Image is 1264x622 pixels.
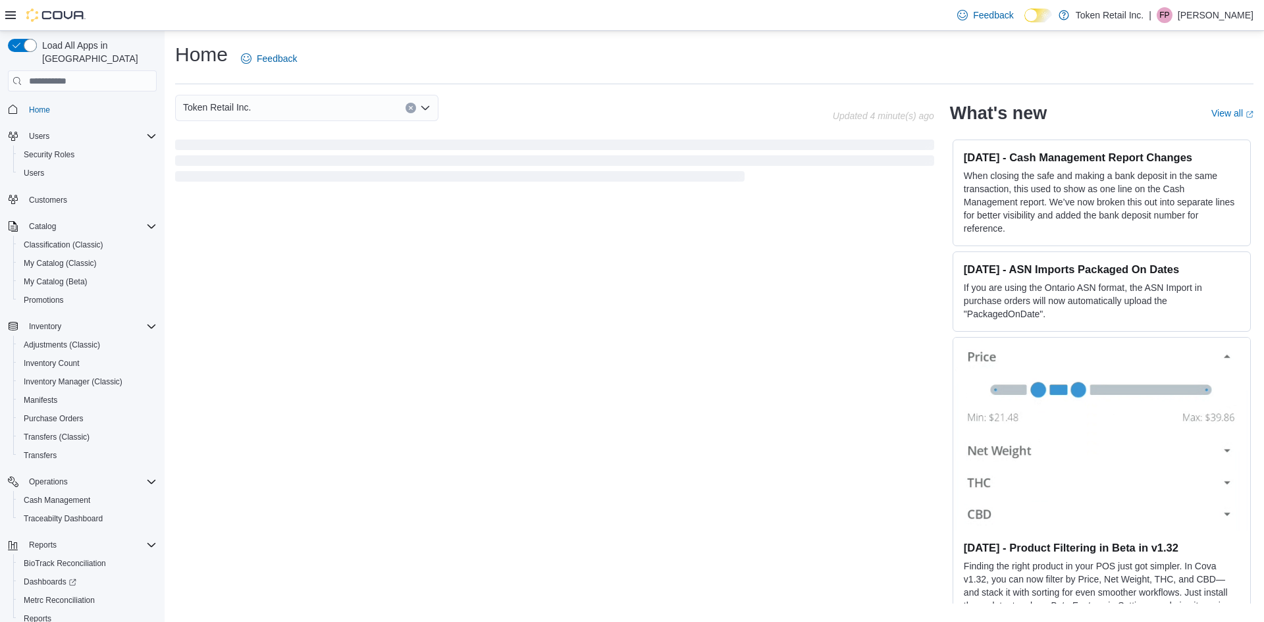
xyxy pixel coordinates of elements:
input: Dark Mode [1024,9,1052,22]
button: Reports [3,536,162,554]
button: Transfers [13,446,162,465]
p: If you are using the Ontario ASN format, the ASN Import in purchase orders will now automatically... [964,281,1240,321]
span: Inventory Manager (Classic) [24,376,122,387]
span: Catalog [24,219,157,234]
span: Reports [24,537,157,553]
span: Users [24,168,44,178]
button: Customers [3,190,162,209]
span: Security Roles [24,149,74,160]
a: Traceabilty Dashboard [18,511,108,527]
span: Inventory Count [18,355,157,371]
button: My Catalog (Beta) [13,272,162,291]
a: BioTrack Reconciliation [18,556,111,571]
span: Purchase Orders [18,411,157,427]
span: BioTrack Reconciliation [24,558,106,569]
span: Customers [24,192,157,208]
h1: Home [175,41,228,68]
span: Metrc Reconciliation [18,592,157,608]
h3: [DATE] - Cash Management Report Changes [964,151,1240,164]
span: Purchase Orders [24,413,84,424]
span: Operations [29,477,68,487]
button: Security Roles [13,145,162,164]
p: Updated 4 minute(s) ago [833,111,934,121]
a: Transfers [18,448,62,463]
span: BioTrack Reconciliation [18,556,157,571]
button: Inventory [3,317,162,336]
span: Inventory [24,319,157,334]
h3: [DATE] - Product Filtering in Beta in v1.32 [964,541,1240,554]
a: My Catalog (Classic) [18,255,102,271]
button: Adjustments (Classic) [13,336,162,354]
button: Open list of options [420,103,431,113]
span: Traceabilty Dashboard [24,513,103,524]
button: Inventory Manager (Classic) [13,373,162,391]
span: My Catalog (Classic) [24,258,97,269]
button: Catalog [3,217,162,236]
span: Dashboards [24,577,76,587]
button: Cash Management [13,491,162,509]
a: Metrc Reconciliation [18,592,100,608]
a: Manifests [18,392,63,408]
a: View allExternal link [1211,108,1253,118]
span: Transfers [24,450,57,461]
button: Inventory [24,319,66,334]
button: Promotions [13,291,162,309]
button: Users [13,164,162,182]
button: Manifests [13,391,162,409]
p: When closing the safe and making a bank deposit in the same transaction, this used to show as one... [964,169,1240,235]
span: Users [18,165,157,181]
button: Classification (Classic) [13,236,162,254]
a: Users [18,165,49,181]
button: Users [24,128,55,144]
span: Users [24,128,157,144]
span: Users [29,131,49,142]
span: Catalog [29,221,56,232]
a: Purchase Orders [18,411,89,427]
a: My Catalog (Beta) [18,274,93,290]
span: Cash Management [18,492,157,508]
p: Token Retail Inc. [1076,7,1144,23]
span: Metrc Reconciliation [24,595,95,606]
a: Transfers (Classic) [18,429,95,445]
span: Load All Apps in [GEOGRAPHIC_DATA] [37,39,157,65]
div: Fetima Perkins [1157,7,1172,23]
span: Loading [175,142,934,184]
button: Catalog [24,219,61,234]
span: My Catalog (Beta) [18,274,157,290]
button: Operations [3,473,162,491]
span: Inventory Count [24,358,80,369]
span: Promotions [24,295,64,305]
h2: What's new [950,103,1047,124]
span: Security Roles [18,147,157,163]
a: Adjustments (Classic) [18,337,105,353]
p: [PERSON_NAME] [1178,7,1253,23]
a: Inventory Manager (Classic) [18,374,128,390]
span: Home [24,101,157,117]
a: Classification (Classic) [18,237,109,253]
span: Token Retail Inc. [183,99,251,115]
span: Inventory [29,321,61,332]
span: Feedback [257,52,297,65]
span: Feedback [973,9,1013,22]
span: Customers [29,195,67,205]
button: Clear input [406,103,416,113]
a: Security Roles [18,147,80,163]
h3: [DATE] - ASN Imports Packaged On Dates [964,263,1240,276]
a: Feedback [236,45,302,72]
button: Reports [24,537,62,553]
span: My Catalog (Beta) [24,276,88,287]
span: Inventory Manager (Classic) [18,374,157,390]
a: Cash Management [18,492,95,508]
span: Adjustments (Classic) [24,340,100,350]
span: Transfers (Classic) [18,429,157,445]
a: Dashboards [13,573,162,591]
button: Transfers (Classic) [13,428,162,446]
button: Metrc Reconciliation [13,591,162,609]
span: Transfers [18,448,157,463]
button: Operations [24,474,73,490]
span: Manifests [24,395,57,405]
span: Home [29,105,50,115]
svg: External link [1246,111,1253,118]
button: BioTrack Reconciliation [13,554,162,573]
button: My Catalog (Classic) [13,254,162,272]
